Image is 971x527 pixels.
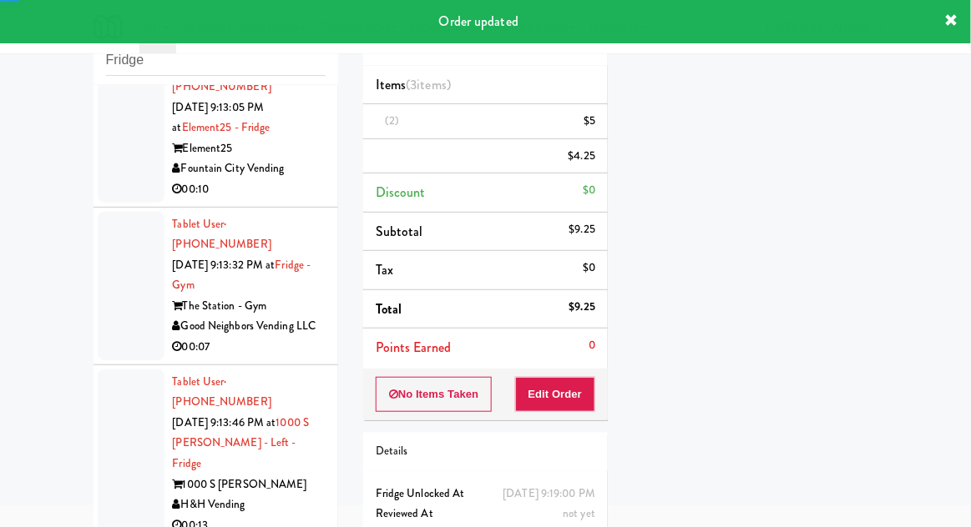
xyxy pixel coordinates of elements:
li: Tablet User· [PHONE_NUMBER][DATE] 9:13:05 PM atElement25 - FridgeElement25Fountain City Vending00:10 [94,49,338,207]
span: [DATE] 9:13:05 PM at [173,99,265,136]
span: Subtotal [376,222,423,241]
div: H&H Vending [173,494,326,515]
div: Reviewed At [376,504,595,524]
span: (2) [385,113,399,128]
div: Good Neighbors Vending LLC [173,316,326,337]
a: Element25 - Fridge [182,119,271,135]
span: · [PHONE_NUMBER] [173,58,271,94]
span: Discount [376,183,426,202]
a: Tablet User· [PHONE_NUMBER] [173,216,271,253]
div: $9.25 [569,219,596,240]
div: $0 [583,258,595,279]
a: Tablet User· [PHONE_NUMBER] [173,58,271,94]
div: Fountain City Vending [173,158,326,179]
div: $4.25 [569,146,596,167]
div: $9.25 [569,297,596,318]
div: 0 [589,335,595,356]
a: 1000 S [PERSON_NAME] - Left - Fridge [173,414,310,471]
div: $0 [583,180,595,201]
button: Edit Order [515,377,596,412]
div: The Station - Gym [173,296,326,317]
span: [DATE] 9:13:46 PM at [173,414,276,430]
li: Tablet User· [PHONE_NUMBER][DATE] 9:13:32 PM atFridge - GymThe Station - GymGood Neighbors Vendin... [94,208,338,365]
a: Tablet User· [PHONE_NUMBER] [173,374,271,410]
div: Details [376,441,595,462]
div: 00:10 [173,179,326,200]
div: Element25 [173,138,326,159]
span: (3 ) [406,75,451,94]
span: Tax [376,260,393,279]
span: Items [376,75,451,94]
span: not yet [563,505,595,521]
span: Total [376,299,402,319]
div: 1000 S [PERSON_NAME] [173,474,326,495]
div: Fridge Unlocked At [376,484,595,504]
div: $5 [584,111,595,132]
span: [DATE] 9:13:32 PM at [173,257,276,273]
span: Order updated [439,12,518,31]
div: [DATE] 9:19:00 PM [503,484,595,504]
div: 00:07 [173,337,326,358]
ng-pluralize: items [417,75,448,94]
button: No Items Taken [376,377,493,412]
span: Points Earned [376,338,451,357]
input: Search vision orders [106,45,326,76]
